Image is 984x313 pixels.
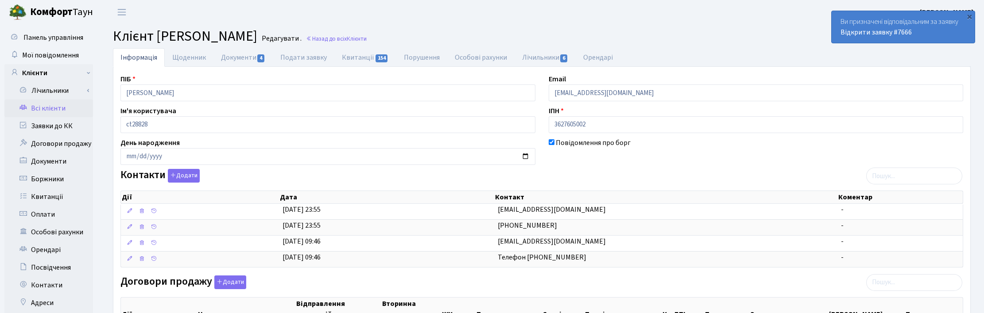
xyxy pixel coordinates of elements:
[9,4,27,21] img: logo.png
[120,106,176,116] label: Ім'я користувача
[22,50,79,60] span: Мої повідомлення
[214,275,246,289] button: Договори продажу
[396,48,447,67] a: Порушення
[165,48,213,67] a: Щоденник
[4,170,93,188] a: Боржники
[560,54,567,62] span: 6
[920,7,973,18] a: [PERSON_NAME]
[841,221,844,230] span: -
[4,294,93,312] a: Адреси
[4,153,93,170] a: Документи
[4,276,93,294] a: Контакти
[283,205,321,214] span: [DATE] 23:55
[334,48,396,67] a: Квитанції
[841,27,912,37] a: Відкрити заявку #7666
[841,252,844,262] span: -
[515,48,576,67] a: Лічильники
[498,221,557,230] span: [PHONE_NUMBER]
[4,99,93,117] a: Всі клієнти
[4,64,93,82] a: Клієнти
[347,34,367,43] span: Клієнти
[30,5,73,19] b: Комфорт
[111,5,133,19] button: Переключити навігацію
[376,54,388,62] span: 154
[120,137,180,148] label: День народження
[4,117,93,135] a: Заявки до КК
[120,275,246,289] label: Договори продажу
[113,48,165,67] a: Інформація
[549,106,564,116] label: ІПН
[212,274,246,289] a: Додати
[113,26,257,46] span: Клієнт [PERSON_NAME]
[4,259,93,276] a: Посвідчення
[494,191,837,203] th: Контакт
[30,5,93,20] span: Таун
[120,169,200,183] label: Контакти
[447,48,515,67] a: Особові рахунки
[166,168,200,183] a: Додати
[498,237,606,246] span: [EMAIL_ADDRESS][DOMAIN_NAME]
[306,34,367,43] a: Назад до всіхКлієнти
[10,82,93,99] a: Лічильники
[283,221,321,230] span: [DATE] 23:55
[120,74,136,84] label: ПІБ
[4,206,93,223] a: Оплати
[556,137,631,148] label: Повідомлення про борг
[837,191,963,203] th: Коментар
[283,252,321,262] span: [DATE] 09:46
[260,34,302,43] small: Редагувати .
[4,241,93,259] a: Орендарі
[965,12,974,21] div: ×
[213,48,273,67] a: Документи
[4,46,93,64] a: Мої повідомлення
[841,237,844,246] span: -
[23,33,83,42] span: Панель управління
[257,54,264,62] span: 4
[273,48,334,67] a: Подати заявку
[866,274,962,291] input: Пошук...
[168,169,200,183] button: Контакти
[283,237,321,246] span: [DATE] 09:46
[4,223,93,241] a: Особові рахунки
[498,252,586,262] span: Телефон [PHONE_NUMBER]
[576,48,620,67] a: Орендарі
[279,191,494,203] th: Дата
[4,29,93,46] a: Панель управління
[121,191,279,203] th: Дії
[4,135,93,153] a: Договори продажу
[841,205,844,214] span: -
[832,11,975,43] div: Ви призначені відповідальним за заявку
[920,8,973,17] b: [PERSON_NAME]
[866,168,962,184] input: Пошук...
[4,188,93,206] a: Квитанції
[549,74,566,84] label: Email
[498,205,606,214] span: [EMAIL_ADDRESS][DOMAIN_NAME]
